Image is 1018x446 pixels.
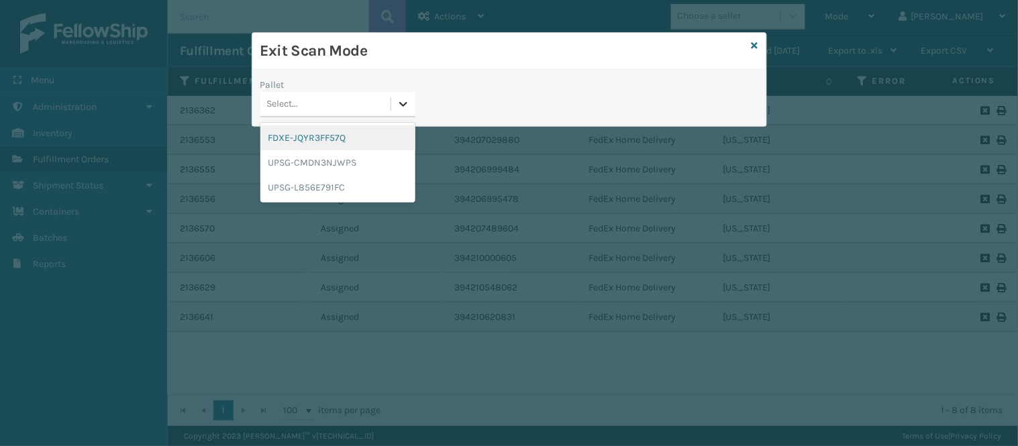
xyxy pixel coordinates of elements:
[260,125,415,150] div: FDXE-JQYR3FF57Q
[260,175,415,200] div: UPSG-L856E791FC
[260,78,285,92] label: Pallet
[267,97,299,111] div: Select...
[260,150,415,175] div: UPSG-CMDN3NJWPS
[260,41,746,61] h3: Exit Scan Mode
